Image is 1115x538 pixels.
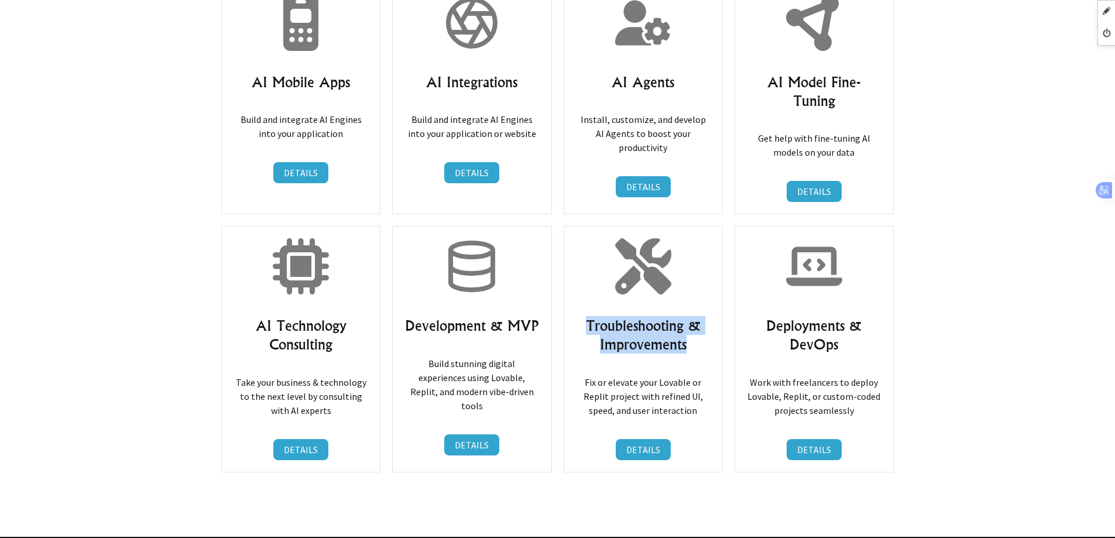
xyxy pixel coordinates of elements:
p: Build and integrate AI Engines into your application or website [404,98,539,155]
p: Build stunning digital experiences using Lovable, Replit, and modern vibe-driven tools [404,342,539,427]
p: Fix or elevate your Lovable or Replit project with refined UI, speed, and user interaction [576,361,711,431]
h3: Deployments & DevOps [747,316,881,354]
p: Work with freelancers to deploy Lovable, Replit, or custom-coded projects seamlessly [747,361,881,431]
h3: Troubleshooting & Improvements [576,316,711,354]
h3: AI Mobile Apps [234,73,368,91]
p: Install, customize, and develop AI Agents to boost your productivity [576,98,711,169]
a: DETAILS [273,162,328,183]
a: DETAILS [616,439,671,460]
h3: AI Technology Consulting [234,316,368,354]
h3: AI Integrations [404,73,539,91]
h3: AI Model Fine-Tuning [747,73,881,110]
a: DETAILS [787,181,842,202]
a: DETAILS [444,162,499,183]
a: DETAILS [787,439,842,460]
p: Build and integrate AI Engines into your application [234,98,368,155]
a: DETAILS [273,439,328,460]
p: Get help with fine-tuning AI models on your data [747,117,881,173]
a: DETAILS [616,176,671,197]
a: DETAILS [444,434,499,455]
h3: AI Agents [576,73,711,91]
h3: Development & MVP [404,316,539,335]
p: Take your business & technology to the next level by consulting with AI experts [234,361,368,431]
